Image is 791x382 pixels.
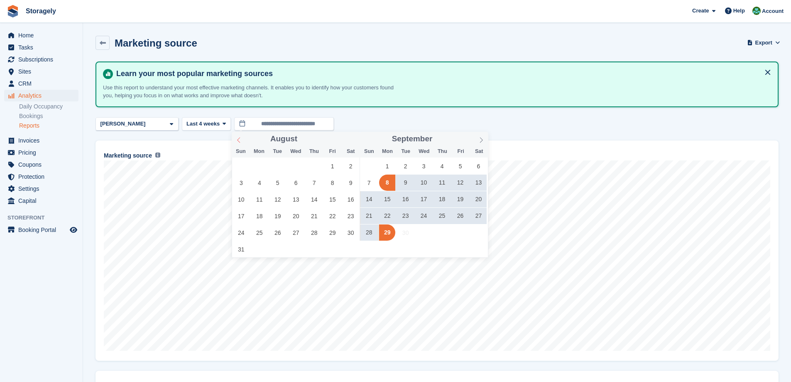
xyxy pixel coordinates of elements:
span: September 10, 2025 [416,175,432,191]
span: Sat [470,149,488,154]
span: August 5, 2025 [269,175,286,191]
span: September 12, 2025 [452,175,468,191]
span: September 30, 2025 [397,224,414,241]
input: Year [297,135,323,143]
span: August 19, 2025 [269,208,286,224]
span: September 8, 2025 [379,175,395,191]
span: Invoices [18,135,68,146]
span: Storefront [7,214,83,222]
span: September 27, 2025 [470,208,487,224]
span: Mon [250,149,268,154]
span: Thu [433,149,451,154]
span: August 1, 2025 [324,158,340,174]
span: September 9, 2025 [397,175,414,191]
span: Sites [18,66,68,77]
span: Tue [268,149,287,154]
span: August 20, 2025 [288,208,304,224]
a: menu [4,78,78,89]
a: menu [4,66,78,77]
span: Create [692,7,709,15]
span: August 11, 2025 [251,191,267,207]
span: September 20, 2025 [470,191,487,207]
span: September 24, 2025 [416,208,432,224]
span: Marketing source [104,151,152,160]
span: September 28, 2025 [361,224,377,241]
span: September 14, 2025 [361,191,377,207]
a: Daily Occupancy [19,103,78,111]
span: September 19, 2025 [452,191,468,207]
span: September 1, 2025 [379,158,395,174]
span: September 13, 2025 [470,175,487,191]
span: September 18, 2025 [434,191,450,207]
span: Fri [452,149,470,154]
span: September 11, 2025 [434,175,450,191]
button: Export [749,36,779,49]
span: September [392,135,433,143]
span: Tue [397,149,415,154]
span: Wed [415,149,433,154]
span: August 31, 2025 [233,241,249,257]
span: September 21, 2025 [361,208,377,224]
a: Preview store [69,225,78,235]
span: Settings [18,183,68,195]
span: August 23, 2025 [343,208,359,224]
span: August 29, 2025 [324,224,340,241]
span: September 3, 2025 [416,158,432,174]
span: September 5, 2025 [452,158,468,174]
p: Use this report to understand your most effective marketing channels. It enables you to identify ... [103,84,394,100]
span: August 15, 2025 [324,191,340,207]
h2: Marketing source [115,37,197,49]
span: Sun [232,149,250,154]
span: August 24, 2025 [233,224,249,241]
span: August 25, 2025 [251,224,267,241]
span: Analytics [18,90,68,101]
span: Home [18,30,68,41]
span: Mon [378,149,397,154]
span: Pricing [18,147,68,158]
span: August 7, 2025 [306,175,322,191]
span: August 13, 2025 [288,191,304,207]
h4: Learn your most popular marketing sources [113,69,771,79]
a: menu [4,159,78,170]
a: menu [4,42,78,53]
span: September 29, 2025 [379,224,395,241]
span: Booking Portal [18,224,68,236]
span: CRM [18,78,68,89]
span: Help [733,7,745,15]
span: September 6, 2025 [470,158,487,174]
span: August 27, 2025 [288,224,304,241]
a: menu [4,224,78,236]
span: August 14, 2025 [306,191,322,207]
span: August 6, 2025 [288,175,304,191]
input: Year [432,135,458,143]
a: menu [4,135,78,146]
a: Bookings [19,112,78,120]
a: Storagely [22,4,59,18]
span: Subscriptions [18,54,68,65]
span: August 28, 2025 [306,224,322,241]
a: menu [4,183,78,195]
span: Sat [342,149,360,154]
span: September 23, 2025 [397,208,414,224]
span: August 21, 2025 [306,208,322,224]
span: August 2, 2025 [343,158,359,174]
span: August 17, 2025 [233,208,249,224]
span: Tasks [18,42,68,53]
a: menu [4,90,78,101]
span: August [270,135,297,143]
a: menu [4,171,78,182]
a: menu [4,54,78,65]
span: Protection [18,171,68,182]
span: Capital [18,195,68,207]
span: August 26, 2025 [269,224,286,241]
span: August 18, 2025 [251,208,267,224]
a: menu [4,147,78,158]
a: menu [4,195,78,207]
span: August 16, 2025 [343,191,359,207]
a: menu [4,30,78,41]
img: stora-icon-8386f47178a22dfd0bd8f6a31ec36ba5ce8667c1dd55bd0f319d3a0aa187defe.svg [7,5,19,17]
span: September 7, 2025 [361,175,377,191]
span: September 17, 2025 [416,191,432,207]
span: Account [762,7,784,15]
span: August 12, 2025 [269,191,286,207]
